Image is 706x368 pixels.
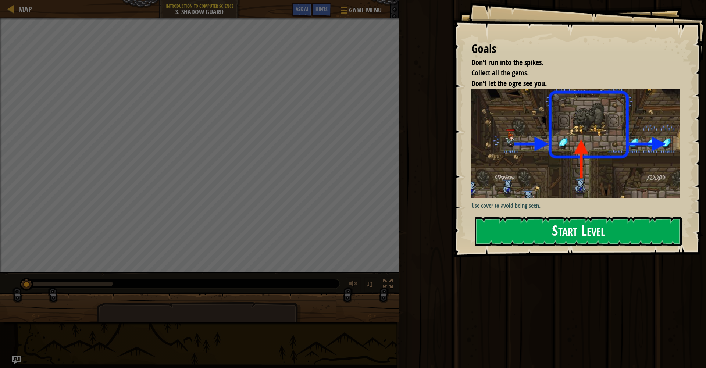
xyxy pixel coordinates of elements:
[18,4,32,14] span: Map
[292,3,312,17] button: Ask AI
[296,6,308,12] span: Ask AI
[462,68,678,78] li: Collect all the gems.
[366,278,373,289] span: ♫
[349,6,382,15] span: Game Menu
[471,89,686,198] img: Shadow guard
[471,57,543,67] span: Don’t run into the spikes.
[335,3,386,20] button: Game Menu
[471,78,547,88] span: Don’t let the ogre see you.
[471,68,529,78] span: Collect all the gems.
[475,217,682,246] button: Start Level
[346,277,361,292] button: Adjust volume
[315,6,328,12] span: Hints
[12,356,21,364] button: Ask AI
[471,201,686,210] p: Use cover to avoid being seen.
[15,4,32,14] a: Map
[381,277,395,292] button: Toggle fullscreen
[462,57,678,68] li: Don’t run into the spikes.
[364,277,377,292] button: ♫
[471,40,680,57] div: Goals
[462,78,678,89] li: Don’t let the ogre see you.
